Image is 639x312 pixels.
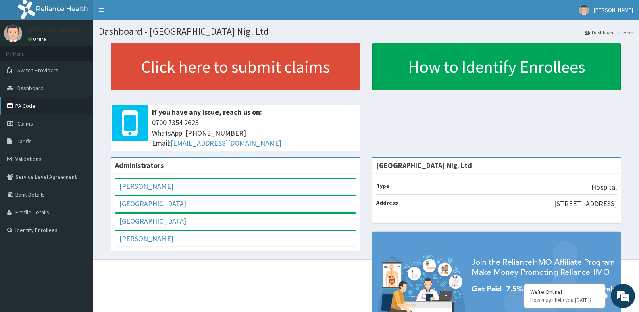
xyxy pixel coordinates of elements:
img: User Image [579,5,589,15]
b: Type [376,182,389,190]
a: Click here to submit claims [111,43,360,90]
div: We're Online! [530,288,599,295]
p: How may I help you today? [530,297,599,304]
span: Claims [17,120,33,127]
p: [PERSON_NAME] [28,26,81,34]
img: User Image [4,24,22,42]
a: Dashboard [585,29,615,36]
a: [GEOGRAPHIC_DATA] [119,199,186,208]
b: Address [376,199,398,206]
a: [PERSON_NAME] [119,182,173,191]
li: Here [616,29,633,36]
p: Hospital [591,182,617,193]
span: [PERSON_NAME] [594,6,633,14]
a: [GEOGRAPHIC_DATA] [119,216,186,226]
p: [STREET_ADDRESS] [554,199,617,209]
span: Tariffs [17,138,32,145]
b: Administrators [115,161,164,170]
h1: Dashboard - [GEOGRAPHIC_DATA] Nig. Ltd [99,26,633,37]
a: [PERSON_NAME] [119,234,173,243]
a: [EMAIL_ADDRESS][DOMAIN_NAME] [171,138,281,148]
span: Switch Providers [17,67,58,74]
strong: [GEOGRAPHIC_DATA] Nig. Ltd [376,161,472,170]
a: How to Identify Enrollees [372,43,621,90]
b: If you have any issue, reach us on: [152,107,262,117]
span: Dashboard [17,84,44,92]
span: 0700 7354 2623 WhatsApp: [PHONE_NUMBER] Email: [152,117,356,149]
a: Online [28,36,48,42]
